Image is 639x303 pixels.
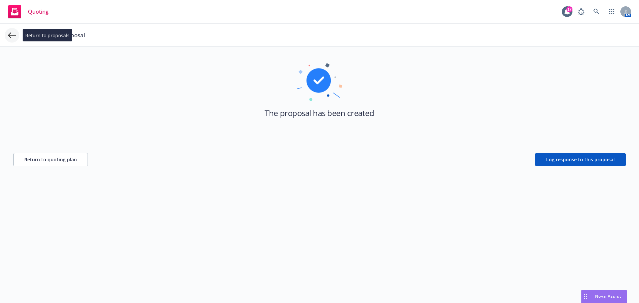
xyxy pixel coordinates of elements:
button: Return to quoting plan [13,153,88,166]
h1: The proposal has been created [265,107,374,118]
span: Log response to this proposal [546,156,615,163]
span: Return to proposals [25,32,70,39]
a: Report a Bug [574,5,588,18]
span: Quoting [28,9,49,14]
div: Drag to move [581,290,590,303]
span: Nova Assist [595,293,621,299]
a: Quoting [5,2,51,21]
a: Search [590,5,603,18]
a: Switch app [605,5,618,18]
button: Nova Assist [581,290,627,303]
div: 17 [566,6,572,12]
button: Log response to this proposal [535,153,626,166]
span: Return to quoting plan [24,156,77,163]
